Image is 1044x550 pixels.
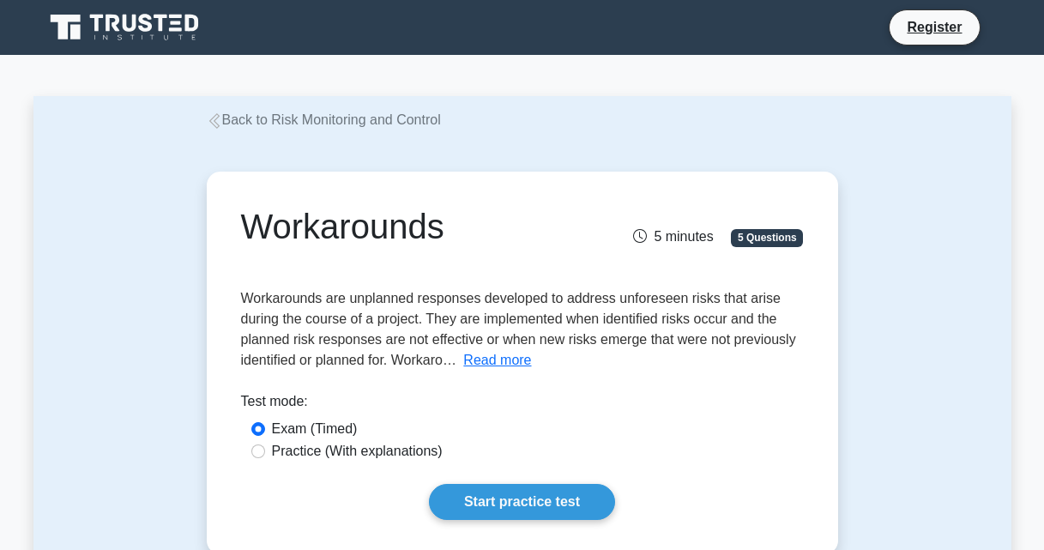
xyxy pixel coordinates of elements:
span: Workarounds are unplanned responses developed to address unforeseen risks that arise during the c... [241,291,796,367]
a: Back to Risk Monitoring and Control [207,112,441,127]
label: Practice (With explanations) [272,441,443,462]
span: 5 minutes [633,229,713,244]
button: Read more [463,350,531,371]
a: Start practice test [429,484,615,520]
div: Test mode: [241,391,804,419]
label: Exam (Timed) [272,419,358,439]
a: Register [896,16,972,38]
h1: Workarounds [241,206,609,247]
span: 5 Questions [731,229,803,246]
